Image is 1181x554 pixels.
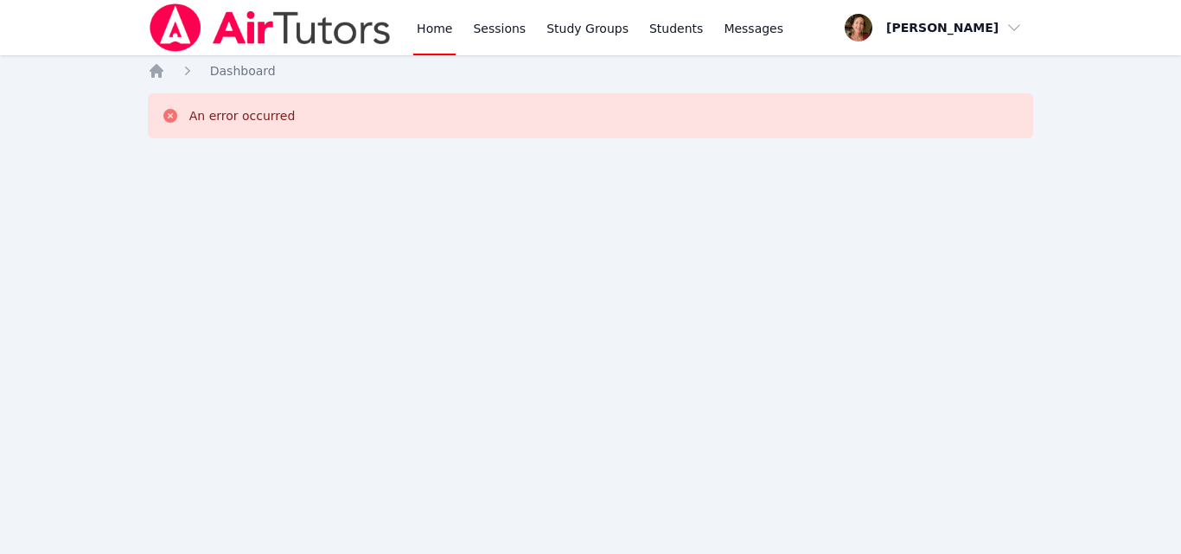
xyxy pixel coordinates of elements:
[210,62,276,80] a: Dashboard
[148,3,393,52] img: Air Tutors
[210,64,276,78] span: Dashboard
[148,62,1034,80] nav: Breadcrumb
[724,20,783,37] span: Messages
[189,107,296,124] div: An error occurred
